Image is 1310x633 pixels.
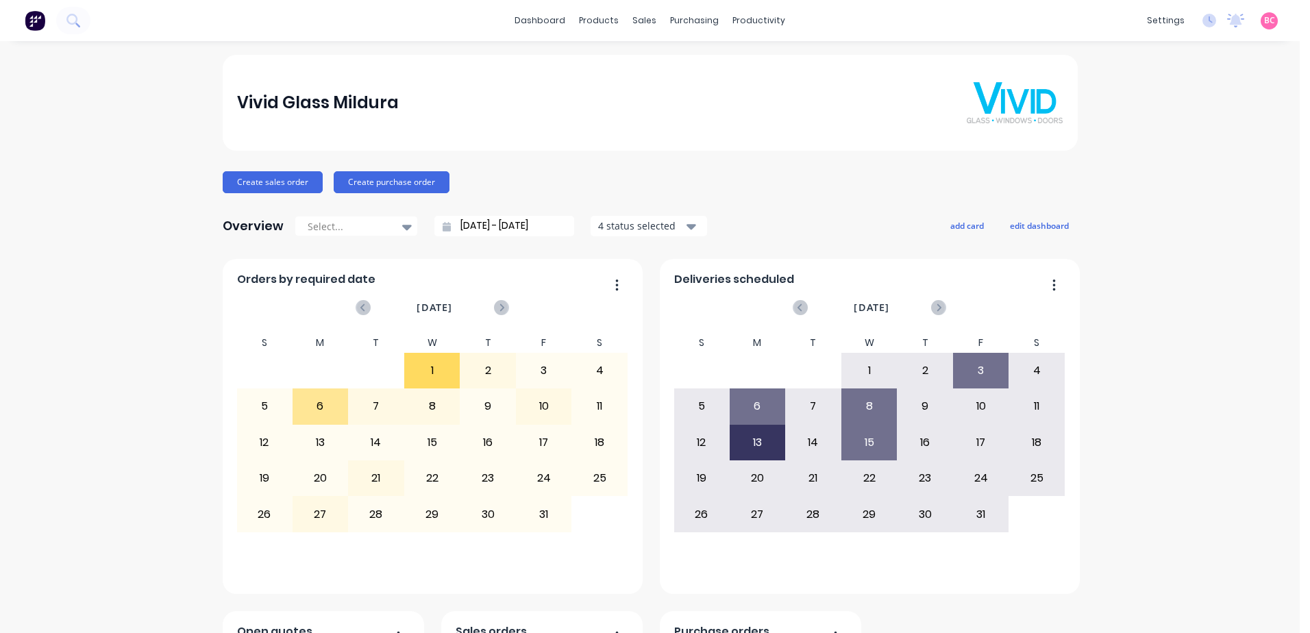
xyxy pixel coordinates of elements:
[508,10,572,31] a: dashboard
[954,389,1009,423] div: 10
[460,461,515,495] div: 23
[898,425,952,460] div: 16
[572,353,627,388] div: 4
[897,333,953,353] div: T
[726,10,792,31] div: productivity
[663,10,726,31] div: purchasing
[1264,14,1275,27] span: BC
[223,171,323,193] button: Create sales order
[517,425,571,460] div: 17
[404,333,460,353] div: W
[517,353,571,388] div: 3
[1001,216,1078,234] button: edit dashboard
[786,425,841,460] div: 14
[954,425,1009,460] div: 17
[674,271,794,288] span: Deliveries scheduled
[517,389,571,423] div: 10
[516,333,572,353] div: F
[405,353,460,388] div: 1
[293,461,348,495] div: 20
[237,389,292,423] div: 5
[572,389,627,423] div: 11
[417,300,452,315] span: [DATE]
[405,425,460,460] div: 15
[841,333,898,353] div: W
[405,461,460,495] div: 22
[460,425,515,460] div: 16
[348,333,404,353] div: T
[405,389,460,423] div: 8
[785,333,841,353] div: T
[598,219,684,233] div: 4 status selected
[730,497,785,531] div: 27
[334,171,449,193] button: Create purchase order
[954,497,1009,531] div: 31
[674,497,729,531] div: 26
[237,497,292,531] div: 26
[898,389,952,423] div: 9
[460,333,516,353] div: T
[223,212,284,240] div: Overview
[730,389,785,423] div: 6
[786,389,841,423] div: 7
[517,497,571,531] div: 31
[898,353,952,388] div: 2
[517,461,571,495] div: 24
[236,333,293,353] div: S
[898,497,952,531] div: 30
[954,353,1009,388] div: 3
[591,216,707,236] button: 4 status selected
[237,89,399,116] div: Vivid Glass Mildura
[786,497,841,531] div: 28
[842,353,897,388] div: 1
[293,425,348,460] div: 13
[842,389,897,423] div: 8
[237,425,292,460] div: 12
[842,425,897,460] div: 15
[730,425,785,460] div: 13
[460,353,515,388] div: 2
[842,461,897,495] div: 22
[293,333,349,353] div: M
[854,300,889,315] span: [DATE]
[954,461,1009,495] div: 24
[572,10,626,31] div: products
[571,333,628,353] div: S
[349,425,404,460] div: 14
[349,497,404,531] div: 28
[898,461,952,495] div: 23
[293,497,348,531] div: 27
[1009,353,1064,388] div: 4
[1009,461,1064,495] div: 25
[1009,425,1064,460] div: 18
[626,10,663,31] div: sales
[237,271,375,288] span: Orders by required date
[293,389,348,423] div: 6
[1009,389,1064,423] div: 11
[674,389,729,423] div: 5
[786,461,841,495] div: 21
[673,333,730,353] div: S
[1140,10,1191,31] div: settings
[460,389,515,423] div: 9
[572,425,627,460] div: 18
[941,216,993,234] button: add card
[349,389,404,423] div: 7
[572,461,627,495] div: 25
[25,10,45,31] img: Factory
[460,497,515,531] div: 30
[842,497,897,531] div: 29
[967,82,1063,123] img: Vivid Glass Mildura
[730,461,785,495] div: 20
[730,333,786,353] div: M
[1009,333,1065,353] div: S
[349,461,404,495] div: 21
[237,461,292,495] div: 19
[953,333,1009,353] div: F
[674,461,729,495] div: 19
[405,497,460,531] div: 29
[674,425,729,460] div: 12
